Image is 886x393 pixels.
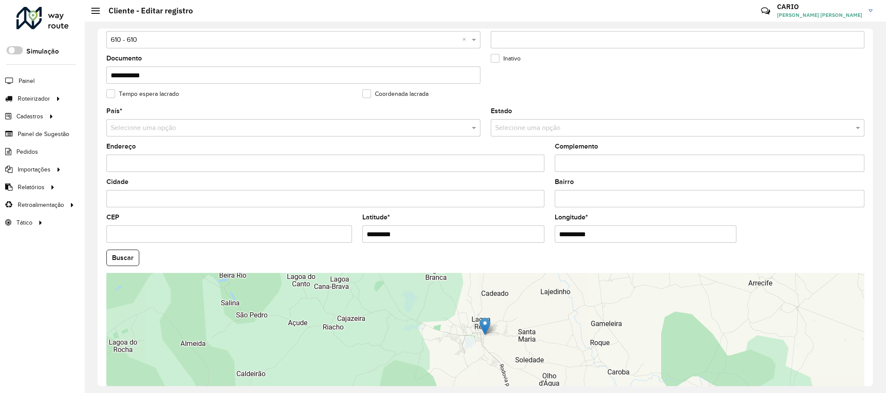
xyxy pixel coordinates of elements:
[777,11,862,19] span: [PERSON_NAME] [PERSON_NAME]
[462,35,470,45] span: Clear all
[106,141,136,152] label: Endereço
[362,89,429,98] label: Coordenada lacrada
[480,317,490,335] img: Marker
[16,218,32,227] span: Tático
[491,106,512,116] label: Estado
[16,147,38,156] span: Pedidos
[777,3,862,11] h3: CARIO
[756,2,775,20] a: Contato Rápido
[555,212,588,222] label: Longitude
[491,54,521,63] label: Inativo
[16,112,43,121] span: Cadastros
[18,94,50,103] span: Roteirizador
[555,177,574,187] label: Bairro
[555,141,598,152] label: Complemento
[106,250,139,266] button: Buscar
[106,177,128,187] label: Cidade
[26,46,59,57] label: Simulação
[106,89,179,98] label: Tempo espera lacrado
[18,165,51,174] span: Importações
[362,212,390,222] label: Latitude
[106,53,142,63] label: Documento
[18,200,64,209] span: Retroalimentação
[18,183,45,192] span: Relatórios
[106,106,122,116] label: País
[106,212,119,222] label: CEP
[18,130,69,139] span: Painel de Sugestão
[19,76,35,86] span: Painel
[100,6,193,16] h2: Cliente - Editar registro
